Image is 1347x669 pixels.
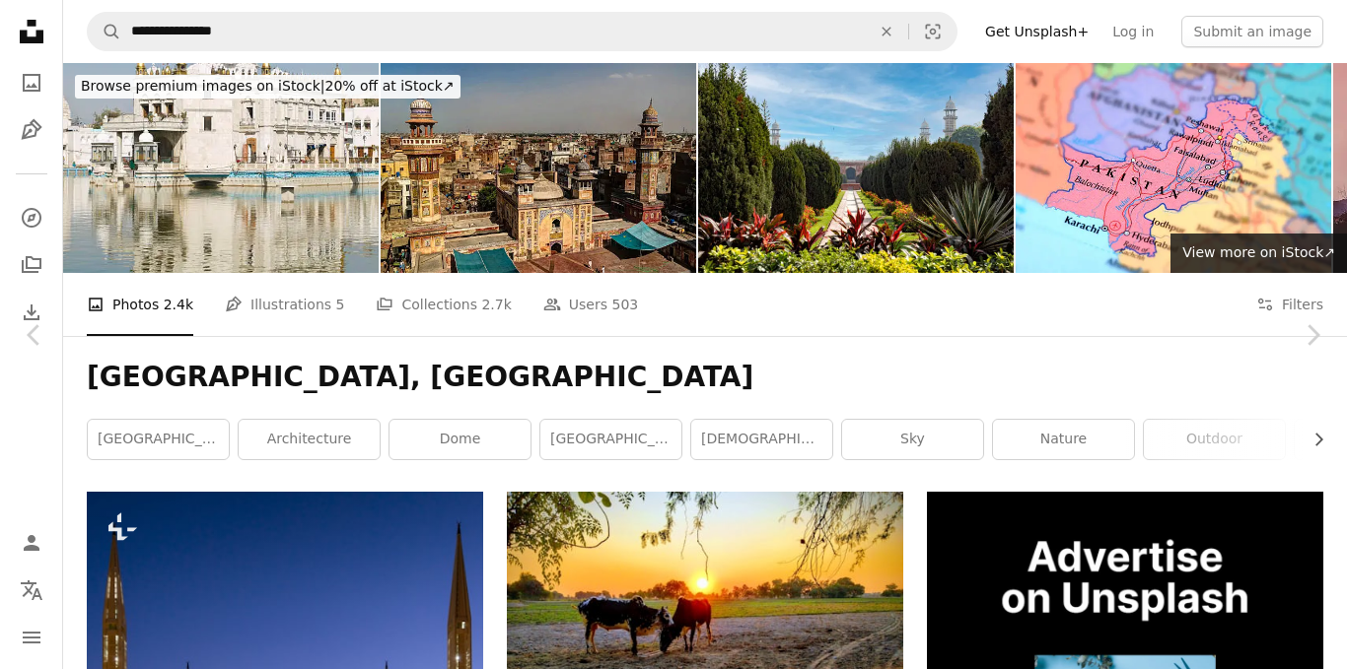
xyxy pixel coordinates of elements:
[63,63,379,273] img: Silver Temple Amritsar
[239,420,380,459] a: architecture
[909,13,957,50] button: Visual search
[390,420,531,459] a: dome
[1182,244,1335,260] span: View more on iStock ↗
[543,273,638,336] a: Users 503
[1170,234,1347,273] a: View more on iStock↗
[540,420,681,459] a: [GEOGRAPHIC_DATA]
[481,294,511,315] span: 2.7k
[12,63,51,102] a: Photos
[88,13,121,50] button: Search Unsplash
[376,273,511,336] a: Collections 2.7k
[63,63,472,110] a: Browse premium images on iStock|20% off at iStock↗
[612,294,639,315] span: 503
[1016,63,1331,273] img: PAKISTAN
[842,420,983,459] a: sky
[507,632,903,649] a: cattle under tree during sunset
[81,78,324,94] span: Browse premium images on iStock |
[336,294,345,315] span: 5
[12,618,51,657] button: Menu
[993,420,1134,459] a: nature
[698,63,1014,273] img: Gardens to the tomb of Jahangir in Lahore, Pakistan
[1100,16,1166,47] a: Log in
[75,75,461,99] div: 20% off at iStock ↗
[87,360,1323,395] h1: [GEOGRAPHIC_DATA], [GEOGRAPHIC_DATA]
[12,198,51,237] a: Explore
[1181,16,1323,47] button: Submit an image
[381,63,696,273] img: Wazir Khan Mosque, Lahore, Pakistan
[12,570,51,610] button: Language
[1144,420,1285,459] a: outdoor
[1278,240,1347,430] a: Next
[1256,273,1323,336] button: Filters
[973,16,1100,47] a: Get Unsplash+
[691,420,832,459] a: [DEMOGRAPHIC_DATA]
[12,110,51,150] a: Illustrations
[87,12,957,51] form: Find visuals sitewide
[1301,420,1323,459] button: scroll list to the right
[12,523,51,563] a: Log in / Sign up
[88,420,229,459] a: [GEOGRAPHIC_DATA]
[225,273,344,336] a: Illustrations 5
[865,13,908,50] button: Clear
